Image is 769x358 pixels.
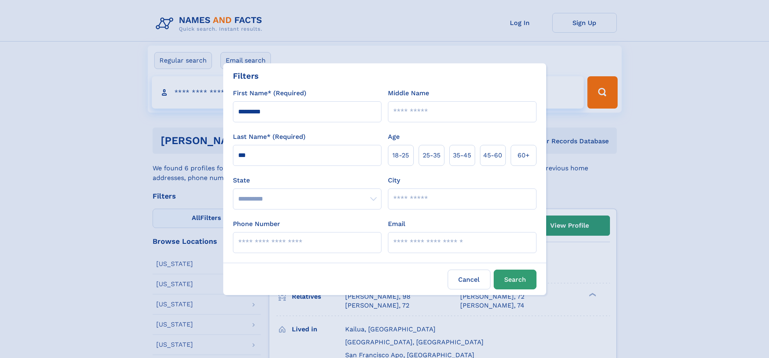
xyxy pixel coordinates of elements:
[448,270,490,289] label: Cancel
[494,270,536,289] button: Search
[518,151,530,160] span: 60+
[453,151,471,160] span: 35‑45
[483,151,502,160] span: 45‑60
[233,176,381,185] label: State
[388,219,405,229] label: Email
[233,219,280,229] label: Phone Number
[233,132,306,142] label: Last Name* (Required)
[388,88,429,98] label: Middle Name
[388,132,400,142] label: Age
[388,176,400,185] label: City
[392,151,409,160] span: 18‑25
[233,70,259,82] div: Filters
[233,88,306,98] label: First Name* (Required)
[423,151,440,160] span: 25‑35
